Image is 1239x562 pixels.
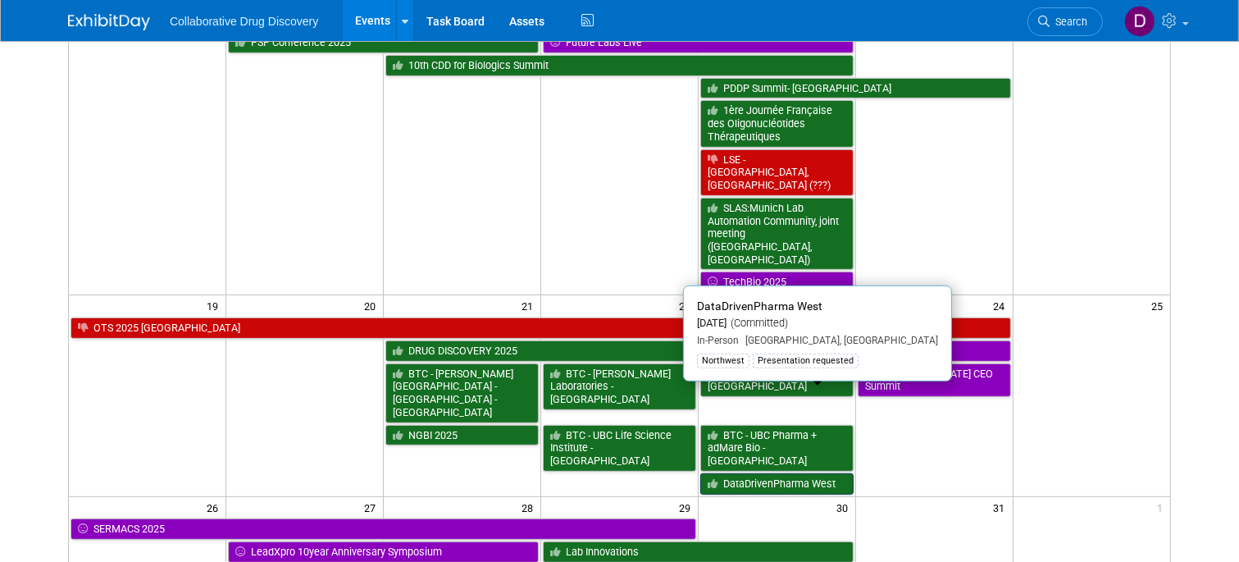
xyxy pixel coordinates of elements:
span: DataDrivenPharma West [697,299,822,313]
a: 1ère Journée Française des Oligonucléotides Thérapeutiques [700,100,854,147]
span: Collaborative Drug Discovery [170,15,318,28]
a: DRUG DISCOVERY 2025 [385,340,696,362]
a: PSP Conference 2025 [228,32,539,53]
a: BTC - UBC Life Science Institute - [GEOGRAPHIC_DATA] [543,425,696,472]
a: DataDrivenPharma West [700,473,854,495]
a: OTS 2025 [GEOGRAPHIC_DATA] [71,318,696,339]
a: NGBI 2025 [385,425,539,446]
a: LSE - [GEOGRAPHIC_DATA], [GEOGRAPHIC_DATA] (???) [700,149,854,196]
a: BTC - [PERSON_NAME] Laboratories - [GEOGRAPHIC_DATA] [543,363,696,410]
span: 26 [205,497,225,518]
a: SLAS:Munich Lab Automation Community, joint meeting ([GEOGRAPHIC_DATA], [GEOGRAPHIC_DATA]) [700,198,854,271]
span: 1 [1155,497,1170,518]
div: Northwest [697,354,749,368]
span: 31 [992,497,1013,518]
span: 22 [677,295,698,316]
span: (Committed) [727,317,788,329]
a: 10th CDD for Biologics Summit [385,55,854,76]
div: [DATE] [697,317,938,331]
span: [GEOGRAPHIC_DATA], [GEOGRAPHIC_DATA] [739,335,938,346]
span: 21 [520,295,540,316]
a: TechBio 2025 [700,272,854,293]
a: Future Labs Live [543,32,854,53]
a: BTC - [PERSON_NAME][GEOGRAPHIC_DATA] - [GEOGRAPHIC_DATA] - [GEOGRAPHIC_DATA] [385,363,539,423]
span: 29 [677,497,698,518]
img: ExhibitDay [68,14,150,30]
a: SERMACS 2025 [71,519,696,540]
a: Search [1027,7,1103,36]
span: 25 [1150,295,1170,316]
span: 20 [362,295,383,316]
span: 27 [362,497,383,518]
span: Search [1050,16,1087,28]
div: Presentation requested [753,354,859,368]
span: 28 [520,497,540,518]
span: In-Person [697,335,739,346]
a: PDDP Summit- [GEOGRAPHIC_DATA] [700,78,1011,99]
span: 19 [205,295,225,316]
span: 24 [992,295,1013,316]
span: 30 [835,497,855,518]
img: Daniel Castro [1124,6,1155,37]
a: BTC - UBC Pharma + adMare Bio - [GEOGRAPHIC_DATA] [700,425,854,472]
